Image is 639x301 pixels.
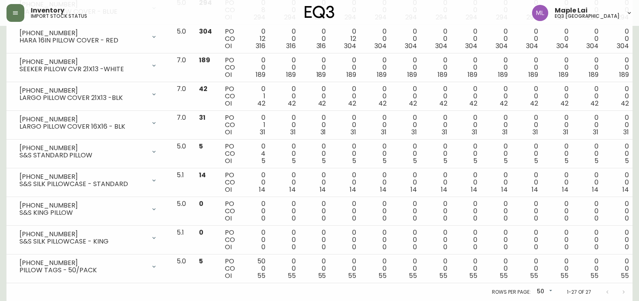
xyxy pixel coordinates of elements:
div: PO CO [225,172,235,193]
div: 0 0 [581,57,599,78]
span: 0 [564,242,568,252]
div: 0 0 [460,172,477,193]
span: 0 [199,228,203,237]
div: 0 0 [430,258,447,280]
div: PO CO [225,258,235,280]
td: 5.0 [170,254,192,283]
div: 0 0 [278,258,296,280]
span: 304 [374,41,387,51]
span: 304 [435,41,447,51]
div: 0 0 [339,172,356,193]
div: 0 0 [490,172,508,193]
span: 31 [623,127,629,137]
div: PO CO [225,57,235,78]
div: 0 0 [430,229,447,251]
div: 0 1 [248,85,265,107]
span: 189 [528,70,538,79]
div: PO CO [225,229,235,251]
div: 0 0 [581,200,599,222]
div: 0 0 [551,229,568,251]
span: 55 [348,271,356,280]
span: 189 [438,70,447,79]
div: 0 0 [369,172,387,193]
span: 5 [625,156,629,165]
span: 304 [617,41,629,51]
span: 316 [316,41,326,51]
div: 0 0 [490,229,508,251]
span: OI [225,242,232,252]
span: 55 [318,271,326,280]
td: 7.0 [170,82,192,111]
span: 14 [320,185,326,194]
span: 14 [380,185,387,194]
div: 0 0 [278,229,296,251]
div: 0 0 [460,229,477,251]
div: 0 0 [430,114,447,136]
span: 14 [471,185,477,194]
div: 0 0 [400,143,417,165]
span: OI [225,185,232,194]
span: 42 [500,99,508,108]
td: 5.0 [170,140,192,168]
span: 55 [439,271,447,280]
div: [PHONE_NUMBER] [19,202,146,209]
div: S&S STANDARD PILLOW [19,152,146,159]
span: 5 [199,142,203,151]
div: 0 0 [521,57,538,78]
div: 0 0 [309,200,326,222]
span: 31 [593,127,598,137]
div: 50 [534,285,554,299]
span: 14 [592,185,598,194]
div: 0 0 [460,85,477,107]
span: 0 [594,214,598,223]
span: 189 [559,70,568,79]
div: 0 0 [278,85,296,107]
span: 0 [625,214,629,223]
span: 0 [292,242,296,252]
span: 0 [199,199,203,208]
div: 0 0 [460,258,477,280]
div: [PHONE_NUMBER] [19,116,146,123]
div: S&S SILK PILLOWCASE - STANDARD [19,180,146,188]
div: 0 0 [581,114,599,136]
span: 189 [498,70,508,79]
div: 0 0 [611,200,629,222]
div: 0 0 [460,57,477,78]
div: 0 0 [521,229,538,251]
div: 0 0 [400,57,417,78]
div: [PHONE_NUMBER]LARGO PILLOW COVER 21X13 -BLK [13,85,164,103]
div: S&S SILK PILLOWCASE - KING [19,238,146,245]
div: 50 0 [248,258,265,280]
div: PO CO [225,114,235,136]
h5: import stock status [31,14,87,19]
span: 0 [473,242,477,252]
td: 5.1 [170,168,192,197]
span: 0 [352,242,356,252]
div: 0 0 [490,200,508,222]
div: 0 0 [521,200,538,222]
span: OI [225,127,232,137]
div: 0 0 [278,143,296,165]
div: 0 0 [369,28,387,50]
img: 61e28cffcf8cc9f4e300d877dd684943 [532,5,548,21]
span: 5 [564,156,568,165]
span: OI [225,70,232,79]
div: 0 0 [309,143,326,165]
span: 42 [530,99,538,108]
div: 0 0 [551,143,568,165]
h5: eq3 [GEOGRAPHIC_DATA] [555,14,620,19]
div: PO CO [225,28,235,50]
span: 189 [316,70,326,79]
div: 0 0 [278,200,296,222]
span: OI [225,41,232,51]
div: 0 0 [339,143,356,165]
div: 0 0 [551,28,568,50]
span: 0 [413,214,417,223]
div: 0 0 [309,114,326,136]
span: 14 [501,185,508,194]
div: 0 0 [490,28,508,50]
td: 7.0 [170,111,192,140]
td: 5.0 [170,197,192,226]
div: 0 0 [551,85,568,107]
span: 0 [261,242,265,252]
